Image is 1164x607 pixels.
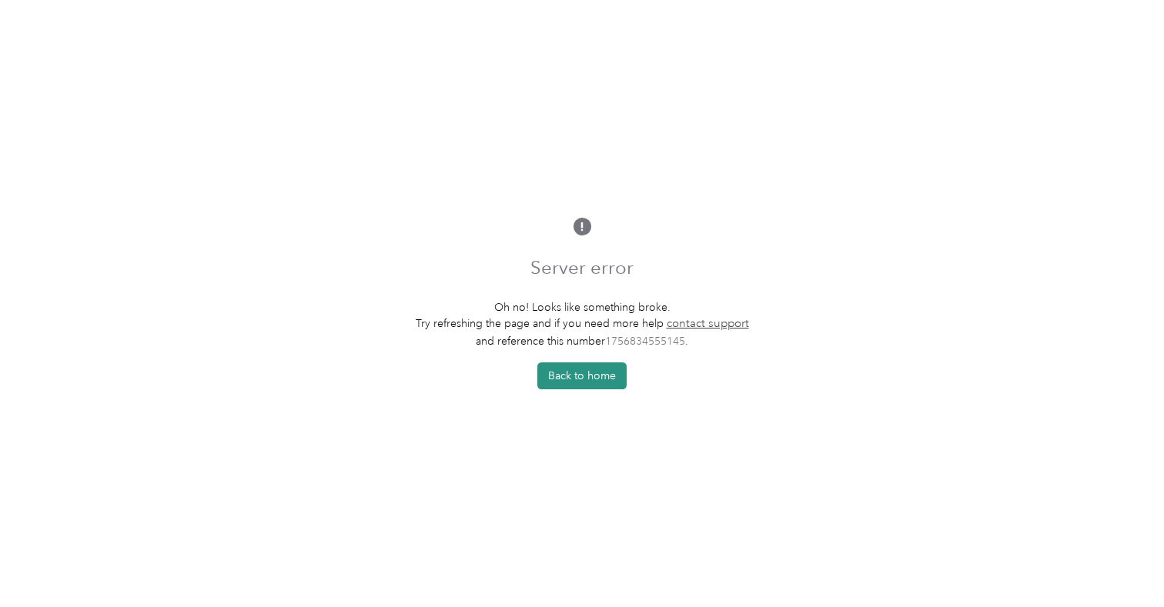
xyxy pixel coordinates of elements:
[1078,521,1164,607] iframe: Everlance-gr Chat Button Frame
[667,316,749,331] a: contact support
[530,249,634,286] h1: Server error
[416,299,749,315] p: Oh no! Looks like something broke.
[605,335,685,348] span: 1756834555145
[416,333,749,349] p: and reference this number .
[537,362,627,389] button: Back to home
[416,315,749,333] p: Try refreshing the page and if you need more help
